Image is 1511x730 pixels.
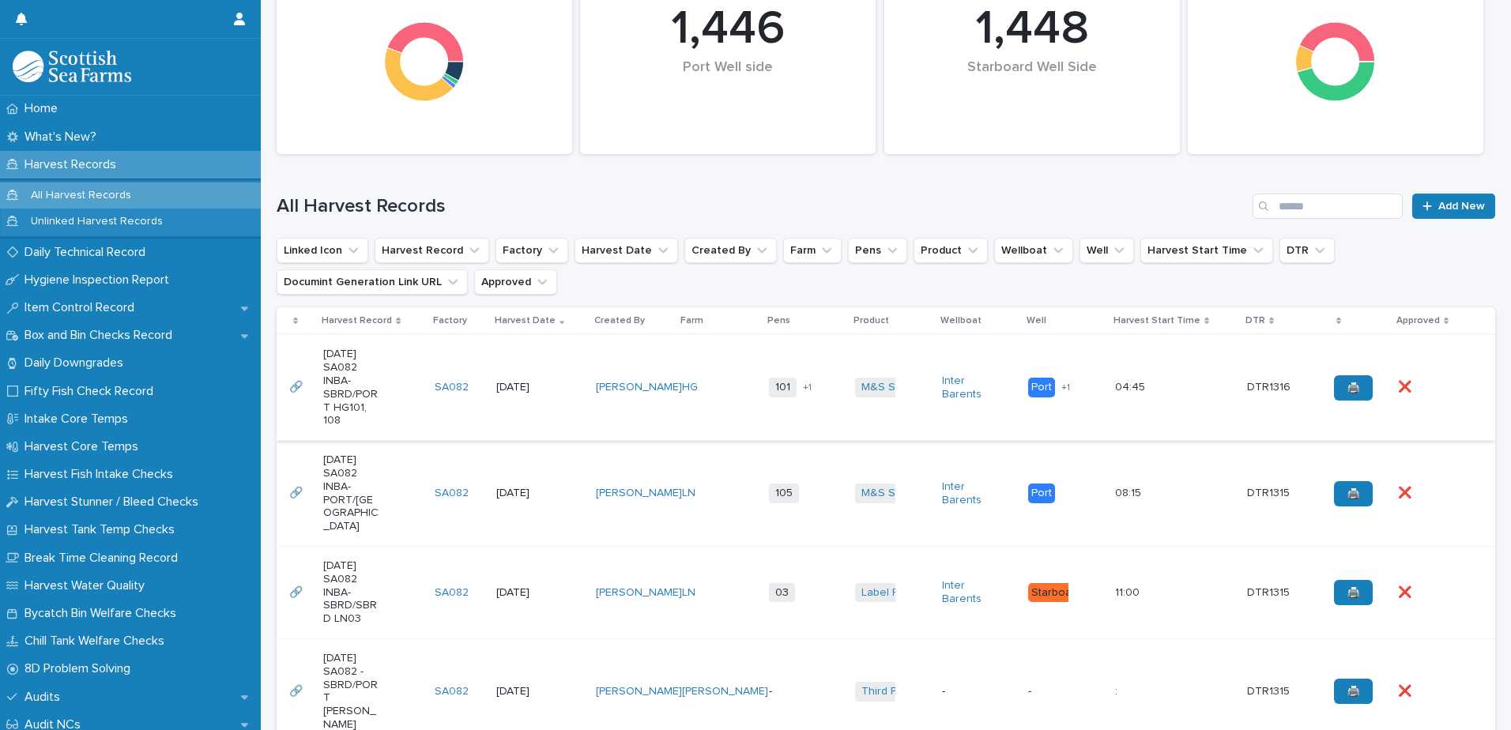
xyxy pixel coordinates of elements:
[18,245,158,260] p: Daily Technical Record
[322,312,392,329] p: Harvest Record
[1140,238,1273,263] button: Harvest Start Time
[495,312,556,329] p: Harvest Date
[277,238,368,263] button: Linked Icon
[914,238,988,263] button: Product
[682,487,695,500] a: LN
[1247,583,1293,600] p: DTR1315
[18,467,186,482] p: Harvest Fish Intake Checks
[1398,682,1415,698] p: ❌
[289,583,306,600] p: 🔗
[994,238,1073,263] button: Wellboat
[18,328,185,343] p: Box and Bin Checks Record
[277,269,468,295] button: Documint Generation Link URL
[607,1,849,58] div: 1,446
[18,384,166,399] p: Fifty Fish Check Record
[942,579,998,606] a: Inter Barents
[13,51,131,82] img: mMrefqRFQpe26GRNOUkG
[1028,583,1085,603] div: Starboard
[18,606,189,621] p: Bycatch Bin Welfare Checks
[861,586,926,600] a: Label Rouge
[769,484,799,503] span: 105
[18,661,143,676] p: 8D Problem Solving
[1398,583,1415,600] p: ❌
[435,685,469,698] a: SA082
[861,381,921,394] a: M&S Select
[496,487,552,500] p: [DATE]
[289,484,306,500] p: 🔗
[1347,488,1360,499] span: 🖨️
[18,189,144,202] p: All Harvest Records
[323,348,379,427] p: [DATE] SA082 INBA-SBRD/PORT HG101, 108
[942,685,998,698] p: -
[323,559,379,626] p: [DATE] SA082 INBA-SBRD/SBRD LN03
[277,546,1495,638] tr: 🔗🔗 [DATE] SA082 INBA-SBRD/SBRD LN03SA082 [DATE][PERSON_NAME] LN 03Label Rouge Inter Barents Starb...
[1115,484,1144,500] p: 08:15
[277,195,1246,218] h1: All Harvest Records
[680,312,703,329] p: Farm
[1061,383,1070,393] span: + 1
[18,101,70,116] p: Home
[18,157,129,172] p: Harvest Records
[18,412,141,427] p: Intake Core Temps
[1438,201,1485,212] span: Add New
[474,269,557,295] button: Approved
[18,130,109,145] p: What's New?
[289,378,306,394] p: 🔗
[942,480,998,507] a: Inter Barents
[596,381,682,394] a: [PERSON_NAME]
[783,238,842,263] button: Farm
[596,487,682,500] a: [PERSON_NAME]
[861,487,921,500] a: M&S Select
[607,59,849,109] div: Port Well side
[1115,583,1143,600] p: 11:00
[18,578,157,593] p: Harvest Water Quality
[496,586,552,600] p: [DATE]
[1028,378,1055,397] div: Port
[848,238,907,263] button: Pens
[1113,312,1200,329] p: Harvest Start Time
[911,1,1153,58] div: 1,448
[853,312,889,329] p: Product
[1247,484,1293,500] p: DTR1315
[1247,682,1293,698] p: DTR1315
[767,312,790,329] p: Pens
[596,685,682,698] a: [PERSON_NAME]
[435,381,469,394] a: SA082
[861,685,957,698] a: Third Party Salmon
[1396,312,1440,329] p: Approved
[682,685,768,698] a: [PERSON_NAME]
[1398,484,1415,500] p: ❌
[596,586,682,600] a: [PERSON_NAME]
[1115,378,1148,394] p: 04:45
[1027,312,1046,329] p: Well
[18,690,73,705] p: Audits
[769,685,825,698] p: -
[1412,194,1495,219] a: Add New
[769,378,797,397] span: 101
[277,441,1495,547] tr: 🔗🔗 [DATE] SA082 INBA-PORT/[GEOGRAPHIC_DATA]SA082 [DATE][PERSON_NAME] LN 105M&S Select Inter Baren...
[682,381,698,394] a: HG
[594,312,645,329] p: Created By
[1398,378,1415,394] p: ❌
[1253,194,1403,219] input: Search
[575,238,678,263] button: Harvest Date
[1347,382,1360,393] span: 🖨️
[375,238,489,263] button: Harvest Record
[1334,679,1373,704] a: 🖨️
[942,374,998,401] a: Inter Barents
[18,439,151,454] p: Harvest Core Temps
[435,586,469,600] a: SA082
[1334,580,1373,605] a: 🖨️
[18,215,175,228] p: Unlinked Harvest Records
[1245,312,1265,329] p: DTR
[435,487,469,500] a: SA082
[1247,378,1294,394] p: DTR1316
[1028,484,1055,503] div: Port
[323,453,379,533] p: [DATE] SA082 INBA-PORT/[GEOGRAPHIC_DATA]
[18,495,211,510] p: Harvest Stunner / Bleed Checks
[1334,481,1373,506] a: 🖨️
[18,273,182,288] p: Hygiene Inspection Report
[18,634,177,649] p: Chill Tank Welfare Checks
[496,238,568,263] button: Factory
